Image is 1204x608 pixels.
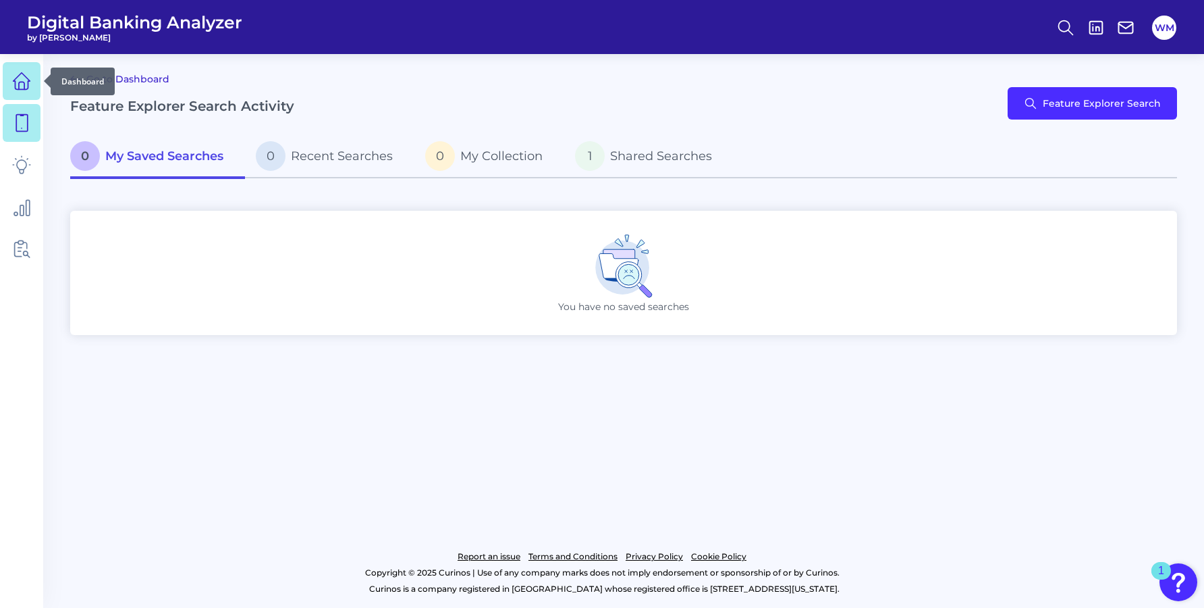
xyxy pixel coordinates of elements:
a: 0My Collection [414,136,564,179]
p: Copyright © 2025 Curinos | Use of any company marks does not imply endorsement or sponsorship of ... [66,565,1138,581]
a: 0Recent Searches [245,136,414,179]
span: 1 [575,141,605,171]
span: Digital Banking Analyzer [27,12,242,32]
a: Cookie Policy [691,549,746,565]
a: Terms and Conditions [528,549,618,565]
span: Shared Searches [610,149,712,163]
span: 0 [70,141,100,171]
a: Report an issue [458,549,520,565]
div: You have no saved searches [70,211,1177,335]
button: Open Resource Center, 1 new notification [1159,563,1197,601]
p: Curinos is a company registered in [GEOGRAPHIC_DATA] whose registered office is [STREET_ADDRESS][... [70,581,1138,597]
span: 0 [425,141,455,171]
div: 1 [1158,571,1164,588]
div: Dashboard [51,68,115,95]
button: Feature Explorer Search [1008,87,1177,120]
span: by [PERSON_NAME] [27,32,242,43]
a: 0My Saved Searches [70,136,245,179]
span: My Saved Searches [105,149,223,163]
a: Go to Dashboard [70,71,169,87]
span: Feature Explorer Search [1043,98,1161,109]
span: My Collection [460,149,543,163]
span: 0 [256,141,285,171]
button: WM [1152,16,1176,40]
span: Recent Searches [291,149,393,163]
a: Privacy Policy [626,549,683,565]
h2: Feature Explorer Search Activity [70,98,294,114]
a: 1Shared Searches [564,136,734,179]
